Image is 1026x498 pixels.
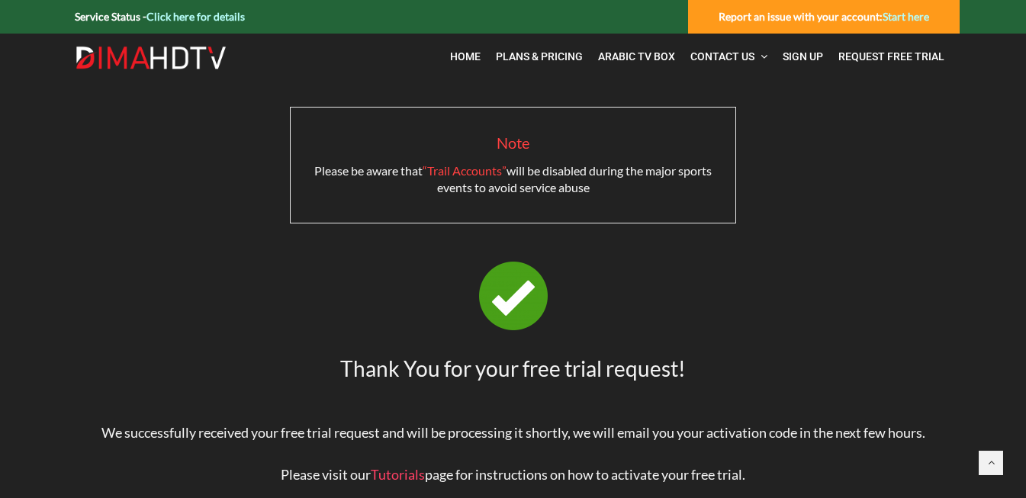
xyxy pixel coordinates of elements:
[590,41,683,72] a: Arabic TV Box
[598,50,675,63] span: Arabic TV Box
[719,10,929,23] strong: Report an issue with your account:
[423,163,507,178] span: “Trail Accounts”
[979,451,1003,475] a: Back to top
[831,41,952,72] a: Request Free Trial
[683,41,775,72] a: Contact Us
[497,133,529,152] span: Note
[101,424,925,441] span: We successfully received your free trial request and will be processing it shortly, we will email...
[281,466,745,483] span: Please visit our page for instructions on how to activate your free trial.
[314,163,712,194] span: Please be aware that will be disabled during the major sports events to avoid service abuse
[450,50,481,63] span: Home
[340,355,686,381] span: Thank You for your free trial request!
[775,41,831,72] a: Sign Up
[488,41,590,72] a: Plans & Pricing
[479,262,548,330] img: tick
[838,50,944,63] span: Request Free Trial
[496,50,583,63] span: Plans & Pricing
[75,46,227,70] img: Dima HDTV
[371,466,425,483] a: Tutorials
[442,41,488,72] a: Home
[146,10,245,23] a: Click here for details
[690,50,754,63] span: Contact Us
[883,10,929,23] a: Start here
[75,10,245,23] strong: Service Status -
[783,50,823,63] span: Sign Up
